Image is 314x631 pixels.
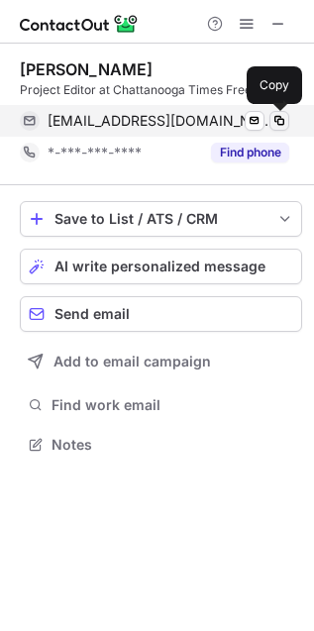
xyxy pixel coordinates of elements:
button: Find work email [20,391,302,419]
span: Send email [54,306,130,322]
div: [PERSON_NAME] [20,59,153,79]
div: Save to List / ATS / CRM [54,211,267,227]
button: Send email [20,296,302,332]
button: Reveal Button [211,143,289,162]
span: AI write personalized message [54,259,265,274]
span: Add to email campaign [53,354,211,369]
img: ContactOut v5.3.10 [20,12,139,36]
button: AI write personalized message [20,249,302,284]
span: Notes [52,436,294,454]
span: Find work email [52,396,294,414]
button: save-profile-one-click [20,201,302,237]
button: Add to email campaign [20,344,302,379]
button: Notes [20,431,302,459]
span: [EMAIL_ADDRESS][DOMAIN_NAME] [48,112,274,130]
div: Project Editor at Chattanooga Times Free Press [20,81,302,99]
